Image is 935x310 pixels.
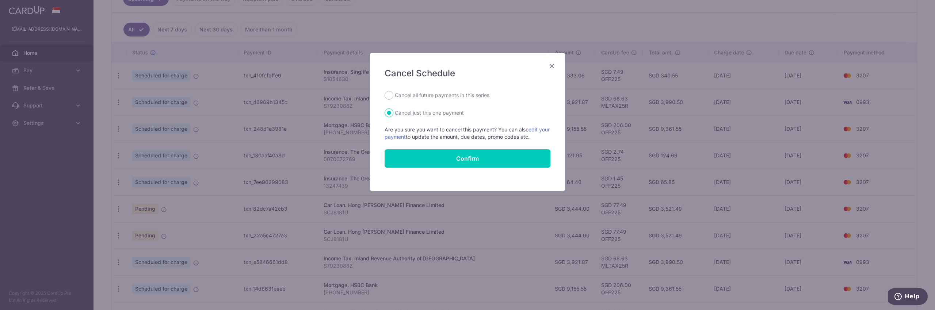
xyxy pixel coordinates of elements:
label: Cancel all future payments in this series [395,91,489,100]
iframe: Opens a widget where you can find more information [888,288,928,306]
button: Confirm [385,149,550,168]
h5: Cancel Schedule [385,68,550,79]
button: Close [547,62,556,70]
p: Are you sure you want to cancel this payment? You can also to update the amount, due dates, promo... [385,126,550,141]
label: Cancel just this one payment [395,108,464,117]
